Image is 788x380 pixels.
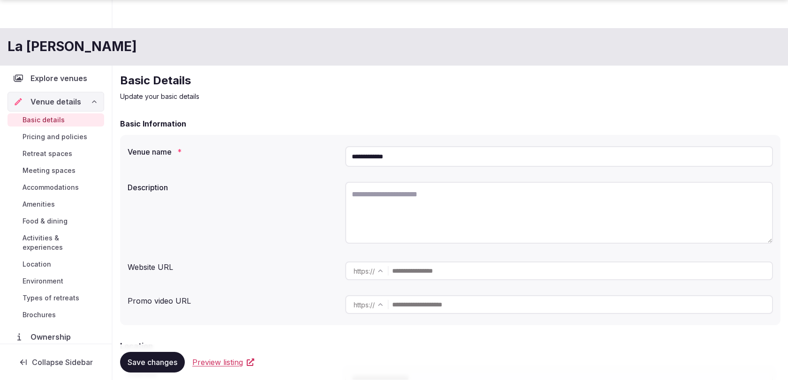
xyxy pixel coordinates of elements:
[30,96,81,107] span: Venue details
[120,352,185,373] button: Save changes
[23,166,76,175] span: Meeting spaces
[8,231,104,254] a: Activities & experiences
[128,291,338,306] div: Promo video URL
[23,293,79,303] span: Types of retreats
[32,358,93,367] span: Collapse Sidebar
[8,215,104,228] a: Food & dining
[8,147,104,160] a: Retreat spaces
[23,216,68,226] span: Food & dining
[23,149,72,158] span: Retreat spaces
[128,148,338,156] label: Venue name
[30,331,75,343] span: Ownership
[23,200,55,209] span: Amenities
[23,276,63,286] span: Environment
[8,352,104,373] button: Collapse Sidebar
[192,357,254,368] a: Preview listing
[128,358,177,367] span: Save changes
[128,258,338,273] div: Website URL
[8,308,104,321] a: Brochures
[8,37,137,56] h1: La [PERSON_NAME]
[30,73,91,84] span: Explore venues
[8,198,104,211] a: Amenities
[120,73,780,88] h2: Basic Details
[192,357,243,368] span: Preview listing
[23,132,87,142] span: Pricing and policies
[8,164,104,177] a: Meeting spaces
[23,310,56,320] span: Brochures
[23,115,65,125] span: Basic details
[8,130,104,143] a: Pricing and policies
[23,183,79,192] span: Accommodations
[8,291,104,305] a: Types of retreats
[8,181,104,194] a: Accommodations
[8,113,104,127] a: Basic details
[120,118,186,129] h2: Basic Information
[120,92,780,101] p: Update your basic details
[8,258,104,271] a: Location
[23,233,100,252] span: Activities & experiences
[8,275,104,288] a: Environment
[8,68,104,88] a: Explore venues
[23,260,51,269] span: Location
[120,340,153,351] h2: Location
[8,327,104,347] a: Ownership
[128,184,338,191] label: Description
